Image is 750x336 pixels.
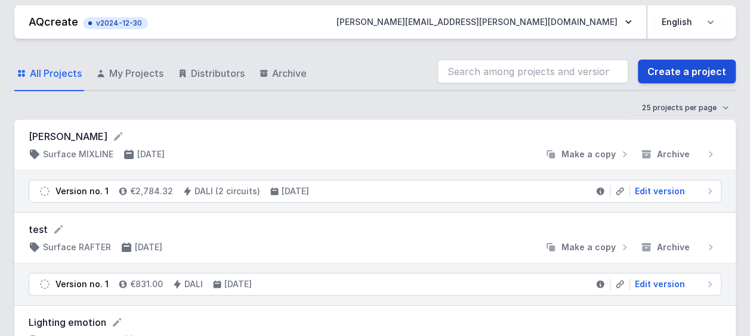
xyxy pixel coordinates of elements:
select: Choose language [655,11,721,33]
a: AQcreate [29,15,78,28]
img: draft.svg [39,278,51,290]
span: Archive [657,241,690,253]
span: Edit version [635,185,685,197]
span: Make a copy [561,241,616,253]
h4: €831.00 [130,278,163,290]
a: Archive [257,57,309,91]
button: Make a copy [540,148,635,160]
a: Distributors [175,57,247,91]
div: Version no. 1 [55,278,109,290]
button: v2024-12-30 [83,15,148,29]
a: Create a project [638,60,736,83]
div: Version no. 1 [55,185,109,197]
h4: [DATE] [282,185,309,197]
h4: [DATE] [137,148,165,160]
form: Lighting emotion [29,315,721,329]
button: Rename project [111,316,123,328]
h4: [DATE] [224,278,252,290]
form: test [29,222,721,237]
img: draft.svg [39,185,51,197]
span: All Projects [30,66,82,80]
button: Archive [635,148,721,160]
h4: [DATE] [135,241,162,253]
h4: €2,784.32 [130,185,173,197]
h4: DALI (2 circuits) [195,185,260,197]
h4: Surface MIXLINE [43,148,113,160]
span: Archive [272,66,307,80]
span: Make a copy [561,148,616,160]
a: Edit version [630,185,716,197]
span: Edit version [635,278,685,290]
span: Archive [657,148,690,160]
span: Distributors [191,66,245,80]
button: [PERSON_NAME][EMAIL_ADDRESS][PERSON_NAME][DOMAIN_NAME] [327,11,641,33]
button: Rename project [112,130,124,142]
a: All Projects [14,57,84,91]
span: v2024-12-30 [89,18,142,28]
h4: DALI [184,278,203,290]
a: Edit version [630,278,716,290]
span: My Projects [109,66,163,80]
button: Rename project [53,223,64,235]
button: Make a copy [540,241,635,253]
button: Archive [635,241,721,253]
form: [PERSON_NAME] [29,129,721,144]
a: My Projects [94,57,166,91]
h4: Surface RAFTER [43,241,111,253]
input: Search among projects and versions... [437,60,628,83]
